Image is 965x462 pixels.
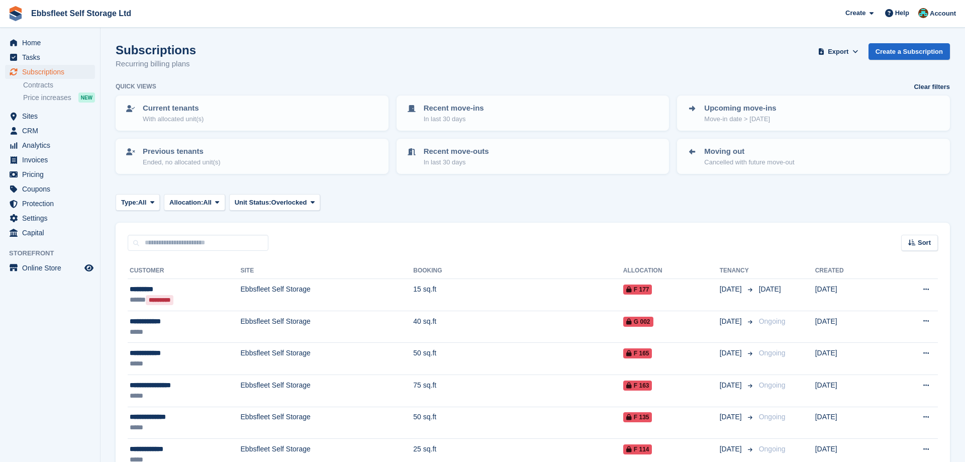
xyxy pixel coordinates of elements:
[22,182,82,196] span: Coupons
[815,263,886,279] th: Created
[9,248,100,258] span: Storefront
[5,138,95,152] a: menu
[868,43,950,60] a: Create a Subscription
[116,58,196,70] p: Recurring billing plans
[759,413,786,421] span: Ongoing
[22,50,82,64] span: Tasks
[413,375,623,407] td: 75 sq.ft
[22,124,82,138] span: CRM
[143,157,221,167] p: Ended, no allocated unit(s)
[116,43,196,57] h1: Subscriptions
[5,197,95,211] a: menu
[116,82,156,91] h6: Quick views
[424,114,484,124] p: In last 30 days
[117,97,388,130] a: Current tenants With allocated unit(s)
[116,194,160,211] button: Type: All
[845,8,865,18] span: Create
[424,146,489,157] p: Recent move-outs
[720,412,744,422] span: [DATE]
[117,140,388,173] a: Previous tenants Ended, no allocated unit(s)
[815,343,886,375] td: [DATE]
[398,97,668,130] a: Recent move-ins In last 30 days
[720,263,755,279] th: Tenancy
[22,226,82,240] span: Capital
[138,198,147,208] span: All
[413,279,623,311] td: 15 sq.ft
[759,317,786,325] span: Ongoing
[5,211,95,225] a: menu
[241,375,414,407] td: Ebbsfleet Self Storage
[169,198,203,208] span: Allocation:
[203,198,212,208] span: All
[5,50,95,64] a: menu
[143,114,204,124] p: With allocated unit(s)
[828,47,848,57] span: Export
[5,226,95,240] a: menu
[241,311,414,343] td: Ebbsfleet Self Storage
[623,285,652,295] span: F 177
[704,103,776,114] p: Upcoming move-ins
[22,211,82,225] span: Settings
[22,261,82,275] span: Online Store
[23,92,95,103] a: Price increases NEW
[623,444,652,454] span: F 114
[143,146,221,157] p: Previous tenants
[128,263,241,279] th: Customer
[413,407,623,439] td: 50 sq.ft
[235,198,271,208] span: Unit Status:
[241,343,414,375] td: Ebbsfleet Self Storage
[121,198,138,208] span: Type:
[424,157,489,167] p: In last 30 days
[8,6,23,21] img: stora-icon-8386f47178a22dfd0bd8f6a31ec36ba5ce8667c1dd55bd0f319d3a0aa187defe.svg
[720,284,744,295] span: [DATE]
[22,138,82,152] span: Analytics
[623,381,652,391] span: F 163
[27,5,135,22] a: Ebbsfleet Self Storage Ltd
[413,311,623,343] td: 40 sq.ft
[241,407,414,439] td: Ebbsfleet Self Storage
[759,285,781,293] span: [DATE]
[5,167,95,181] a: menu
[816,43,860,60] button: Export
[229,194,321,211] button: Unit Status: Overlocked
[815,279,886,311] td: [DATE]
[5,182,95,196] a: menu
[5,36,95,50] a: menu
[930,9,956,19] span: Account
[720,348,744,358] span: [DATE]
[241,279,414,311] td: Ebbsfleet Self Storage
[22,197,82,211] span: Protection
[5,65,95,79] a: menu
[704,114,776,124] p: Move-in date > [DATE]
[678,97,949,130] a: Upcoming move-ins Move-in date > [DATE]
[413,343,623,375] td: 50 sq.ft
[720,380,744,391] span: [DATE]
[424,103,484,114] p: Recent move-ins
[623,263,720,279] th: Allocation
[83,262,95,274] a: Preview store
[23,80,95,90] a: Contracts
[918,8,928,18] img: George Spring
[914,82,950,92] a: Clear filters
[5,153,95,167] a: menu
[759,445,786,453] span: Ongoing
[678,140,949,173] a: Moving out Cancelled with future move-out
[623,317,653,327] span: G 002
[271,198,307,208] span: Overlocked
[22,36,82,50] span: Home
[22,109,82,123] span: Sites
[22,65,82,79] span: Subscriptions
[164,194,225,211] button: Allocation: All
[815,375,886,407] td: [DATE]
[895,8,909,18] span: Help
[143,103,204,114] p: Current tenants
[23,93,71,103] span: Price increases
[22,153,82,167] span: Invoices
[704,157,794,167] p: Cancelled with future move-out
[623,412,652,422] span: F 135
[759,349,786,357] span: Ongoing
[241,263,414,279] th: Site
[398,140,668,173] a: Recent move-outs In last 30 days
[720,444,744,454] span: [DATE]
[815,407,886,439] td: [DATE]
